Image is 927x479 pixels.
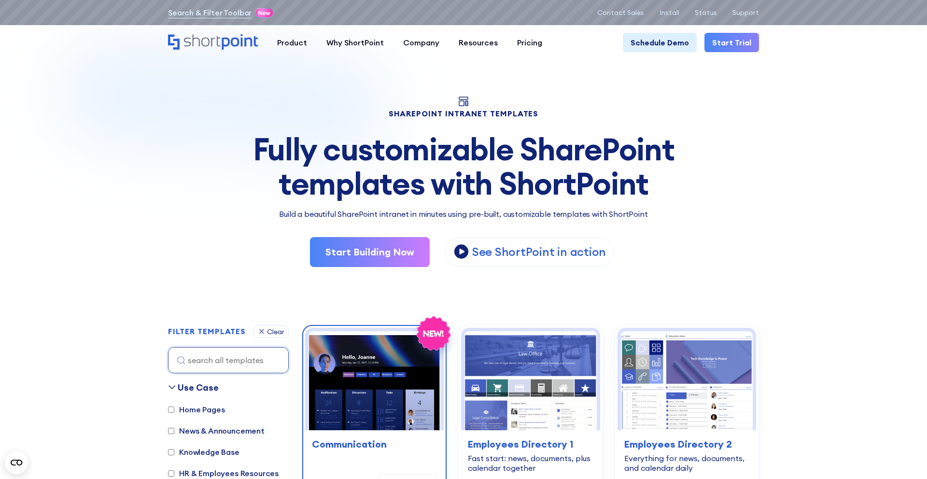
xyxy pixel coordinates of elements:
a: Status [695,9,717,16]
label: Knowledge Base [168,446,239,458]
a: open lightbox [445,238,614,267]
a: Install [660,9,679,16]
img: Employees Directory 1 [464,331,596,430]
div: Pricing [517,37,542,48]
div: Company [403,37,439,48]
input: Home Pages [168,407,174,413]
a: Search & Filter Toolbar [168,7,252,18]
a: Product [267,33,317,52]
h3: Employees Directory 2 [624,437,749,451]
a: Company [393,33,449,52]
h3: Communication [312,437,437,451]
a: Resources [449,33,507,52]
div: Why ShortPoint [326,37,384,48]
label: HR & Employees Resources [168,467,279,479]
label: News & Announcement [168,425,265,437]
button: Open CMP widget [5,451,28,474]
a: Contact Sales [597,9,644,16]
img: Employees Directory 2 [621,331,753,430]
a: Home [168,34,258,51]
a: Why ShortPoint [317,33,393,52]
p: See ShortPoint in action [472,244,606,259]
h3: Employees Directory 1 [468,437,593,451]
div: Clear [267,328,284,335]
p: Build a beautiful SharePoint intranet in minutes using pre-built, customizable templates with Sho... [168,208,759,220]
input: Knowledge Base [168,449,174,455]
div: Product [277,37,307,48]
a: Pricing [507,33,552,52]
h2: FILTER TEMPLATES [168,327,246,336]
iframe: Chat Widget [753,367,927,479]
a: Schedule Demo [623,33,697,52]
div: Fully customizable SharePoint templates with ShortPoint [168,132,759,200]
input: HR & Employees Resources [168,470,174,477]
h1: SHAREPOINT INTRANET TEMPLATES [168,110,759,117]
img: Communication [309,331,440,430]
a: Start Trial [704,33,759,52]
input: News & Announcement [168,428,174,434]
a: Support [732,9,759,16]
div: Use Case [178,381,219,394]
div: Fast start: news, documents, plus calendar together [468,453,593,473]
div: Everything for news, documents, and calendar daily [624,453,749,473]
input: search all templates [168,347,289,373]
div: Resources [459,37,498,48]
a: Start Building Now [310,237,430,267]
label: Home Pages [168,404,225,415]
